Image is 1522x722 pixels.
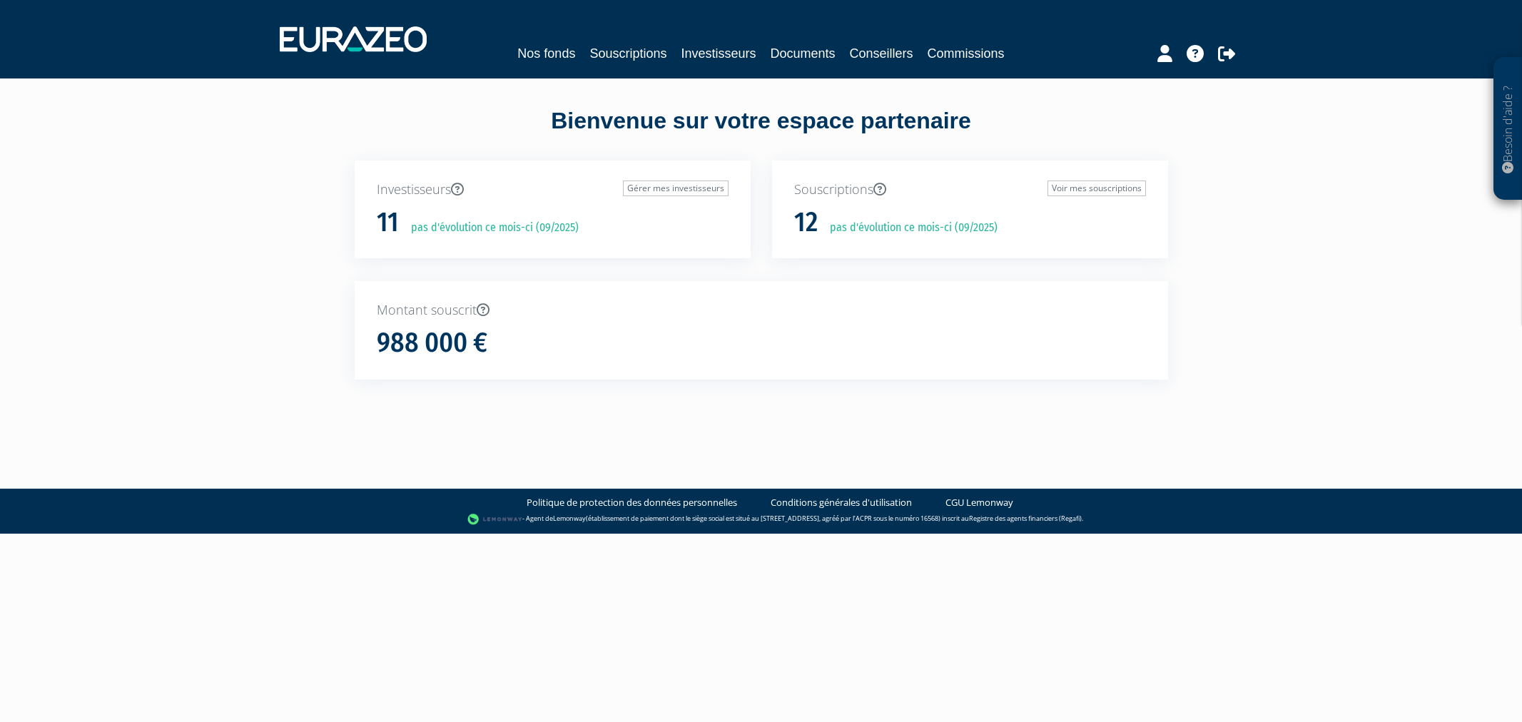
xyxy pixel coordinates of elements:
[850,44,913,63] a: Conseillers
[1500,65,1516,193] p: Besoin d'aide ?
[771,496,912,509] a: Conditions générales d'utilisation
[467,512,522,527] img: logo-lemonway.png
[377,208,399,238] h1: 11
[527,496,737,509] a: Politique de protection des données personnelles
[14,512,1508,527] div: - Agent de (établissement de paiement dont le siège social est situé au [STREET_ADDRESS], agréé p...
[377,301,1146,320] p: Montant souscrit
[771,44,836,63] a: Documents
[820,220,998,236] p: pas d'évolution ce mois-ci (09/2025)
[517,44,575,63] a: Nos fonds
[945,496,1013,509] a: CGU Lemonway
[969,514,1082,523] a: Registre des agents financiers (Regafi)
[928,44,1005,63] a: Commissions
[377,180,729,199] p: Investisseurs
[794,180,1146,199] p: Souscriptions
[681,44,756,63] a: Investisseurs
[401,220,579,236] p: pas d'évolution ce mois-ci (09/2025)
[1047,180,1146,196] a: Voir mes souscriptions
[377,328,487,358] h1: 988 000 €
[280,26,427,52] img: 1732889491-logotype_eurazeo_blanc_rvb.png
[623,180,729,196] a: Gérer mes investisseurs
[553,514,586,523] a: Lemonway
[794,208,818,238] h1: 12
[344,105,1179,161] div: Bienvenue sur votre espace partenaire
[589,44,666,63] a: Souscriptions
